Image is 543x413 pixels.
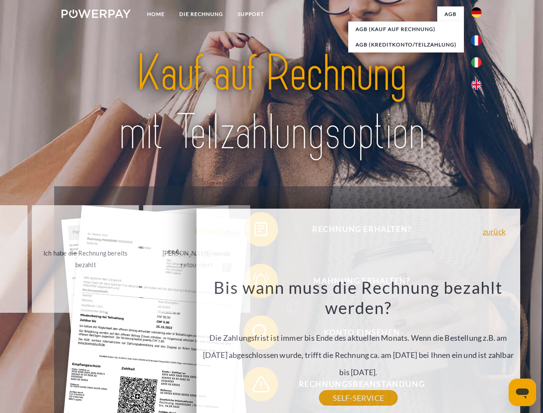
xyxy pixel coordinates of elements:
[348,22,464,37] a: AGB (Kauf auf Rechnung)
[172,6,230,22] a: DIE RECHNUNG
[82,41,461,165] img: title-powerpay_de.svg
[319,390,398,406] a: SELF-SERVICE
[201,277,515,398] div: Die Zahlungsfrist ist immer bis Ende des aktuellen Monats. Wenn die Bestellung z.B. am [DATE] abg...
[201,277,515,318] h3: Bis wann muss die Rechnung bezahlt werden?
[37,247,134,271] div: Ich habe die Rechnung bereits bezahlt
[471,7,482,18] img: de
[437,6,464,22] a: agb
[471,80,482,90] img: en
[471,35,482,46] img: fr
[483,228,506,235] a: zurück
[471,57,482,68] img: it
[140,6,172,22] a: Home
[230,6,271,22] a: SUPPORT
[148,247,245,271] div: [PERSON_NAME] wurde retourniert
[509,379,536,406] iframe: Schaltfläche zum Öffnen des Messaging-Fensters
[61,9,131,18] img: logo-powerpay-white.svg
[348,37,464,52] a: AGB (Kreditkonto/Teilzahlung)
